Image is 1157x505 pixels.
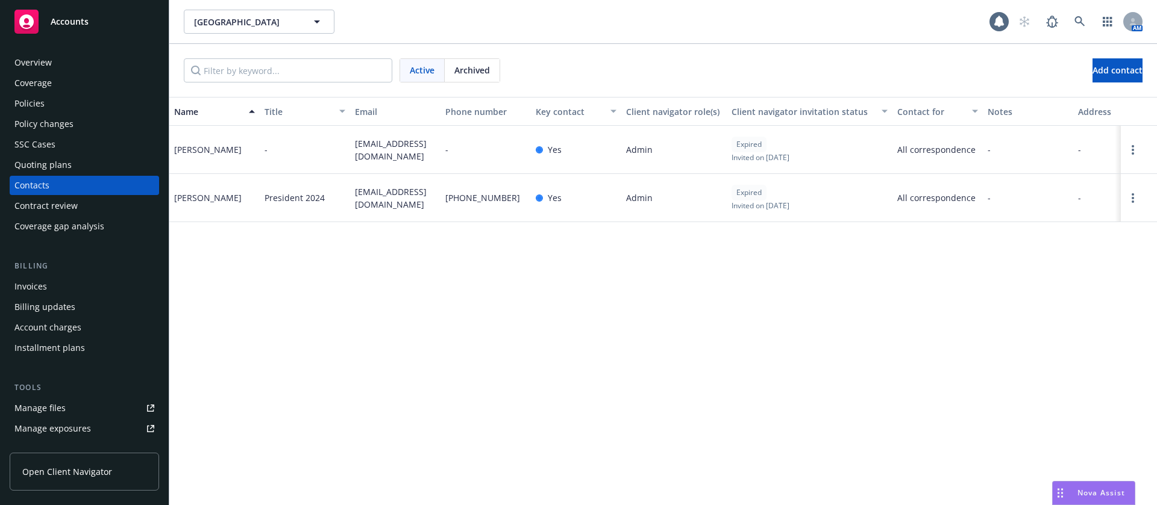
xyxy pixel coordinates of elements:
[174,143,242,156] div: [PERSON_NAME]
[14,277,47,296] div: Invoices
[988,191,991,204] span: -
[732,105,874,118] div: Client navigator invitation status
[445,191,520,204] span: [PHONE_NUMBER]
[10,297,159,317] a: Billing updates
[536,105,603,118] div: Key contact
[10,73,159,93] a: Coverage
[445,143,448,156] span: -
[10,176,159,195] a: Contacts
[169,97,260,126] button: Name
[184,58,392,82] input: Filter by keyword...
[14,419,91,438] div: Manage exposures
[350,97,441,126] button: Email
[1126,191,1140,205] a: Open options
[732,152,789,163] span: Invited on [DATE]
[1096,10,1120,34] a: Switch app
[727,97,892,126] button: Client navigator invitation status
[194,16,298,28] span: [GEOGRAPHIC_DATA]
[983,97,1073,126] button: Notes
[10,277,159,296] a: Invoices
[14,155,72,175] div: Quoting plans
[626,143,653,156] span: Admin
[10,419,159,438] a: Manage exposures
[10,318,159,337] a: Account charges
[441,97,531,126] button: Phone number
[732,200,789,211] span: Invited on [DATE]
[10,5,159,39] a: Accounts
[410,64,434,76] span: Active
[265,105,332,118] div: Title
[531,97,621,126] button: Key contact
[10,114,159,134] a: Policy changes
[14,196,78,215] div: Contract review
[1093,58,1143,82] button: Add contact
[897,105,965,118] div: Contact for
[355,137,436,163] span: [EMAIL_ADDRESS][DOMAIN_NAME]
[14,53,52,72] div: Overview
[14,176,49,195] div: Contacts
[892,97,983,126] button: Contact for
[1068,10,1092,34] a: Search
[355,105,436,118] div: Email
[174,105,242,118] div: Name
[10,398,159,418] a: Manage files
[184,10,334,34] button: [GEOGRAPHIC_DATA]
[897,143,978,156] span: All correspondence
[14,318,81,337] div: Account charges
[14,398,66,418] div: Manage files
[1077,488,1125,498] span: Nova Assist
[10,94,159,113] a: Policies
[548,191,562,204] span: Yes
[736,187,762,198] span: Expired
[626,191,653,204] span: Admin
[1012,10,1036,34] a: Start snowing
[10,260,159,272] div: Billing
[14,94,45,113] div: Policies
[1093,64,1143,76] span: Add contact
[897,191,978,204] span: All correspondence
[22,465,112,478] span: Open Client Navigator
[548,143,562,156] span: Yes
[265,191,325,204] span: President 2024
[10,155,159,175] a: Quoting plans
[10,196,159,215] a: Contract review
[14,217,104,236] div: Coverage gap analysis
[10,53,159,72] a: Overview
[10,338,159,358] a: Installment plans
[14,338,85,358] div: Installment plans
[14,73,52,93] div: Coverage
[1052,481,1135,505] button: Nova Assist
[51,17,89,26] span: Accounts
[736,139,762,150] span: Expired
[355,185,436,211] span: [EMAIL_ADDRESS][DOMAIN_NAME]
[10,135,159,154] a: SSC Cases
[1053,482,1068,504] div: Drag to move
[14,439,93,459] div: Manage certificates
[14,135,55,154] div: SSC Cases
[265,143,268,156] span: -
[621,97,727,126] button: Client navigator role(s)
[260,97,350,126] button: Title
[14,114,74,134] div: Policy changes
[10,217,159,236] a: Coverage gap analysis
[445,105,526,118] div: Phone number
[626,105,722,118] div: Client navigator role(s)
[988,143,991,156] span: -
[10,382,159,394] div: Tools
[988,105,1068,118] div: Notes
[174,191,242,204] div: [PERSON_NAME]
[10,439,159,459] a: Manage certificates
[1126,143,1140,157] a: Open options
[454,64,490,76] span: Archived
[1078,143,1081,156] span: -
[1040,10,1064,34] a: Report a Bug
[14,297,75,317] div: Billing updates
[1078,191,1081,204] span: -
